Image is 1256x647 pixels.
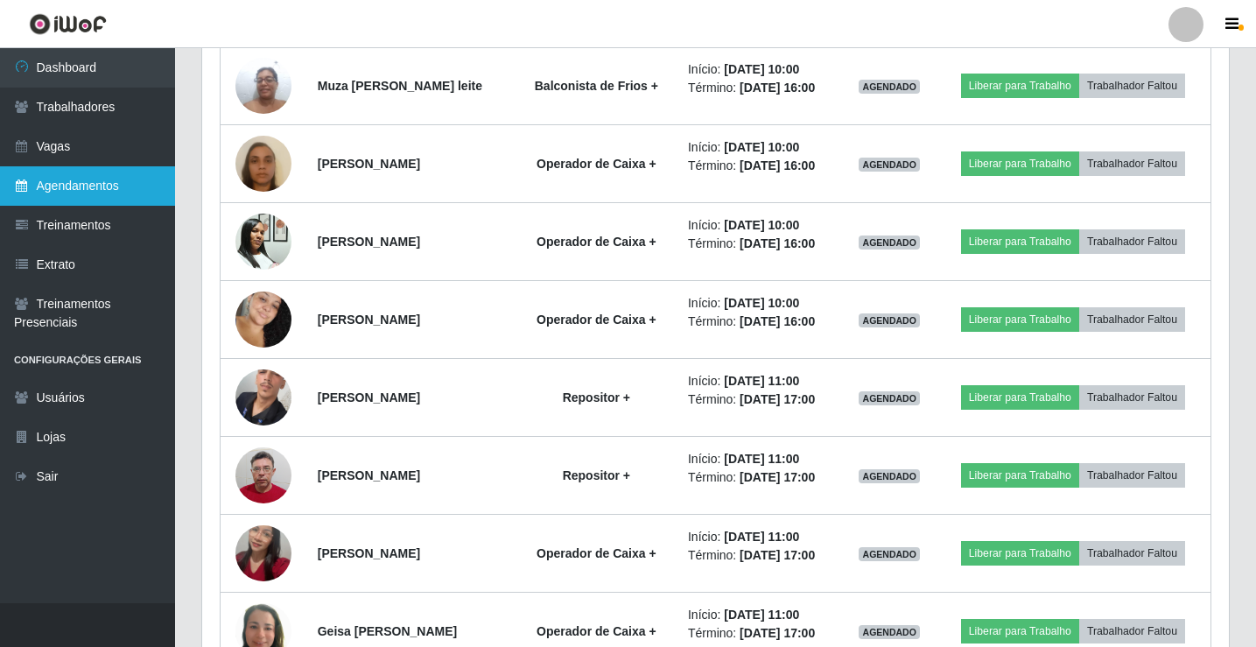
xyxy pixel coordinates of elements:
[740,392,815,406] time: [DATE] 17:00
[235,204,291,278] img: 1749044335757.jpeg
[740,236,815,250] time: [DATE] 16:00
[235,335,291,461] img: 1756670424361.jpeg
[961,307,1079,332] button: Liberar para Trabalho
[535,79,658,93] strong: Balconista de Frios +
[1079,74,1185,98] button: Trabalhador Faltou
[235,114,291,214] img: 1747056680941.jpeg
[318,468,420,482] strong: [PERSON_NAME]
[688,528,833,546] li: Início:
[859,158,920,172] span: AGENDADO
[724,374,799,388] time: [DATE] 11:00
[318,79,482,93] strong: Muza [PERSON_NAME] leite
[1079,385,1185,410] button: Trabalhador Faltou
[688,468,833,487] li: Término:
[537,157,656,171] strong: Operador de Caixa +
[724,608,799,622] time: [DATE] 11:00
[724,530,799,544] time: [DATE] 11:00
[961,229,1079,254] button: Liberar para Trabalho
[537,313,656,327] strong: Operador de Caixa +
[859,469,920,483] span: AGENDADO
[688,294,833,313] li: Início:
[688,450,833,468] li: Início:
[688,606,833,624] li: Início:
[740,314,815,328] time: [DATE] 16:00
[961,463,1079,488] button: Liberar para Trabalho
[318,235,420,249] strong: [PERSON_NAME]
[537,546,656,560] strong: Operador de Caixa +
[563,390,630,404] strong: Repositor +
[235,503,291,603] img: 1748970417744.jpeg
[724,140,799,154] time: [DATE] 10:00
[235,48,291,123] img: 1703019417577.jpeg
[1079,307,1185,332] button: Trabalhador Faltou
[318,624,457,638] strong: Geisa [PERSON_NAME]
[724,452,799,466] time: [DATE] 11:00
[859,313,920,327] span: AGENDADO
[688,216,833,235] li: Início:
[318,546,420,560] strong: [PERSON_NAME]
[740,626,815,640] time: [DATE] 17:00
[1079,229,1185,254] button: Trabalhador Faltou
[724,218,799,232] time: [DATE] 10:00
[235,277,291,362] img: 1750087788307.jpeg
[859,236,920,250] span: AGENDADO
[537,235,656,249] strong: Operador de Caixa +
[318,313,420,327] strong: [PERSON_NAME]
[1079,619,1185,643] button: Trabalhador Faltou
[1079,151,1185,176] button: Trabalhador Faltou
[859,547,920,561] span: AGENDADO
[859,391,920,405] span: AGENDADO
[688,390,833,409] li: Término:
[688,372,833,390] li: Início:
[688,235,833,253] li: Término:
[688,60,833,79] li: Início:
[1079,541,1185,566] button: Trabalhador Faltou
[740,470,815,484] time: [DATE] 17:00
[688,79,833,97] li: Término:
[688,138,833,157] li: Início:
[961,385,1079,410] button: Liberar para Trabalho
[318,390,420,404] strong: [PERSON_NAME]
[688,546,833,565] li: Término:
[563,468,630,482] strong: Repositor +
[724,296,799,310] time: [DATE] 10:00
[961,541,1079,566] button: Liberar para Trabalho
[859,80,920,94] span: AGENDADO
[235,439,291,513] img: 1729117608553.jpeg
[740,158,815,172] time: [DATE] 16:00
[859,625,920,639] span: AGENDADO
[961,151,1079,176] button: Liberar para Trabalho
[318,157,420,171] strong: [PERSON_NAME]
[688,157,833,175] li: Término:
[961,619,1079,643] button: Liberar para Trabalho
[688,313,833,331] li: Término:
[961,74,1079,98] button: Liberar para Trabalho
[1079,463,1185,488] button: Trabalhador Faltou
[740,548,815,562] time: [DATE] 17:00
[537,624,656,638] strong: Operador de Caixa +
[724,62,799,76] time: [DATE] 10:00
[688,624,833,643] li: Término:
[29,13,107,35] img: CoreUI Logo
[740,81,815,95] time: [DATE] 16:00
